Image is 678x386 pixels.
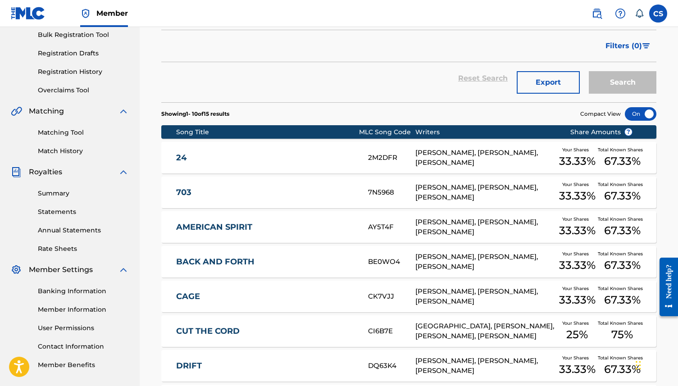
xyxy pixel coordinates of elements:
[598,146,646,153] span: Total Known Shares
[598,181,646,188] span: Total Known Shares
[11,264,22,275] img: Member Settings
[38,342,129,351] a: Contact Information
[604,292,641,308] span: 67.33 %
[653,250,678,323] iframe: Resource Center
[598,216,646,223] span: Total Known Shares
[38,30,129,40] a: Bulk Registration Tool
[176,127,359,137] div: Song Title
[176,187,356,198] a: 703
[176,257,356,267] a: BACK AND FORTH
[368,222,415,232] div: AY5T4F
[604,223,641,239] span: 67.33 %
[592,8,602,19] img: search
[415,217,556,237] div: [PERSON_NAME], [PERSON_NAME], [PERSON_NAME]
[604,361,641,377] span: 67.33 %
[415,127,556,137] div: Writers
[38,244,129,254] a: Rate Sheets
[38,305,129,314] a: Member Information
[80,8,91,19] img: Top Rightsholder
[29,106,64,117] span: Matching
[11,106,22,117] img: Matching
[559,223,596,239] span: 33.33 %
[611,5,629,23] div: Help
[176,361,356,371] a: DRIFT
[604,153,641,169] span: 67.33 %
[580,110,621,118] span: Compact View
[559,292,596,308] span: 33.33 %
[38,67,129,77] a: Registration History
[633,343,678,386] iframe: Chat Widget
[96,8,128,18] span: Member
[368,291,415,302] div: CK7VJJ
[176,153,356,163] a: 24
[559,361,596,377] span: 33.33 %
[11,167,22,177] img: Royalties
[611,327,633,343] span: 75 %
[598,320,646,327] span: Total Known Shares
[559,257,596,273] span: 33.33 %
[38,226,129,235] a: Annual Statements
[562,320,592,327] span: Your Shares
[566,327,588,343] span: 25 %
[368,361,415,371] div: DQ63K4
[368,326,415,336] div: CI6B7E
[635,9,644,18] div: Notifications
[605,41,642,51] span: Filters ( 0 )
[604,257,641,273] span: 67.33 %
[588,5,606,23] a: Public Search
[562,250,592,257] span: Your Shares
[368,187,415,198] div: 7N5968
[562,285,592,292] span: Your Shares
[415,182,556,203] div: [PERSON_NAME], [PERSON_NAME], [PERSON_NAME]
[38,323,129,333] a: User Permissions
[562,146,592,153] span: Your Shares
[415,252,556,272] div: [PERSON_NAME], [PERSON_NAME], [PERSON_NAME]
[562,354,592,361] span: Your Shares
[368,257,415,267] div: BE0WO4
[176,326,356,336] a: CUT THE CORD
[38,360,129,370] a: Member Benefits
[176,222,356,232] a: AMERICAN SPIRIT
[649,5,667,23] div: User Menu
[11,7,46,20] img: MLC Logo
[118,264,129,275] img: expand
[359,127,415,137] div: MLC Song Code
[161,110,229,118] p: Showing 1 - 10 of 15 results
[598,285,646,292] span: Total Known Shares
[38,207,129,217] a: Statements
[600,35,656,57] button: Filters (0)
[29,264,93,275] span: Member Settings
[38,189,129,198] a: Summary
[176,291,356,302] a: CAGE
[38,286,129,296] a: Banking Information
[559,188,596,204] span: 33.33 %
[642,43,650,49] img: filter
[598,250,646,257] span: Total Known Shares
[604,188,641,204] span: 67.33 %
[598,354,646,361] span: Total Known Shares
[29,167,62,177] span: Royalties
[570,127,632,137] span: Share Amounts
[38,49,129,58] a: Registration Drafts
[636,352,641,379] div: Drag
[415,321,556,341] div: [GEOGRAPHIC_DATA], [PERSON_NAME], [PERSON_NAME], [PERSON_NAME]
[615,8,626,19] img: help
[415,356,556,376] div: [PERSON_NAME], [PERSON_NAME], [PERSON_NAME]
[118,106,129,117] img: expand
[118,167,129,177] img: expand
[368,153,415,163] div: 2M2DFR
[562,181,592,188] span: Your Shares
[38,146,129,156] a: Match History
[38,86,129,95] a: Overclaims Tool
[415,286,556,307] div: [PERSON_NAME], [PERSON_NAME], [PERSON_NAME]
[562,216,592,223] span: Your Shares
[625,128,632,136] span: ?
[415,148,556,168] div: [PERSON_NAME], [PERSON_NAME], [PERSON_NAME]
[38,128,129,137] a: Matching Tool
[517,71,580,94] button: Export
[559,153,596,169] span: 33.33 %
